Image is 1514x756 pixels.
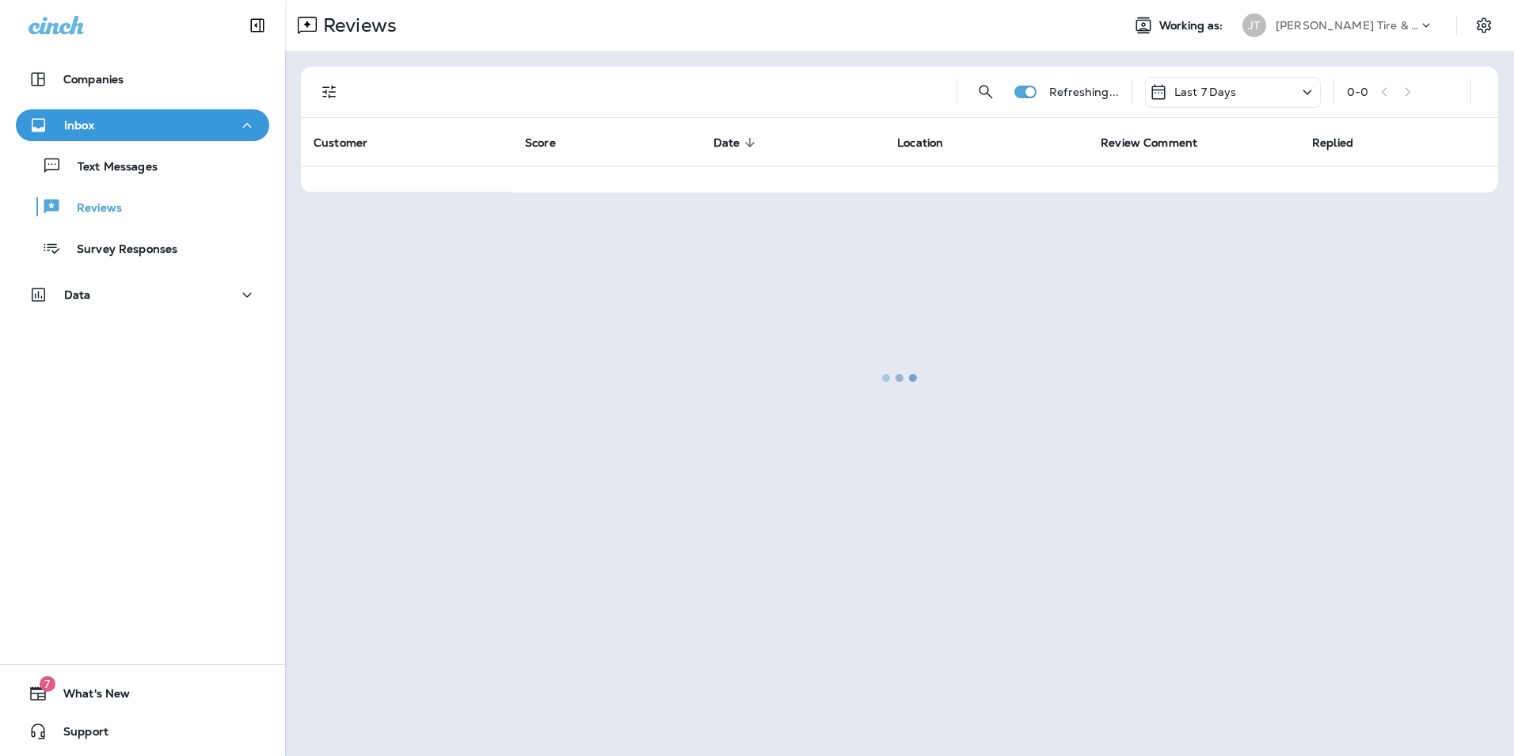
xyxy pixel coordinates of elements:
[64,119,94,132] p: Inbox
[61,201,122,216] p: Reviews
[16,231,269,265] button: Survey Responses
[62,160,158,175] p: Text Messages
[48,725,108,744] span: Support
[235,10,280,41] button: Collapse Sidebar
[16,109,269,141] button: Inbox
[40,676,55,692] span: 7
[16,190,269,223] button: Reviews
[63,73,124,86] p: Companies
[48,687,130,706] span: What's New
[16,678,269,709] button: 7What's New
[16,149,269,182] button: Text Messages
[16,279,269,311] button: Data
[16,716,269,747] button: Support
[16,63,269,95] button: Companies
[61,242,177,258] p: Survey Responses
[64,288,91,301] p: Data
